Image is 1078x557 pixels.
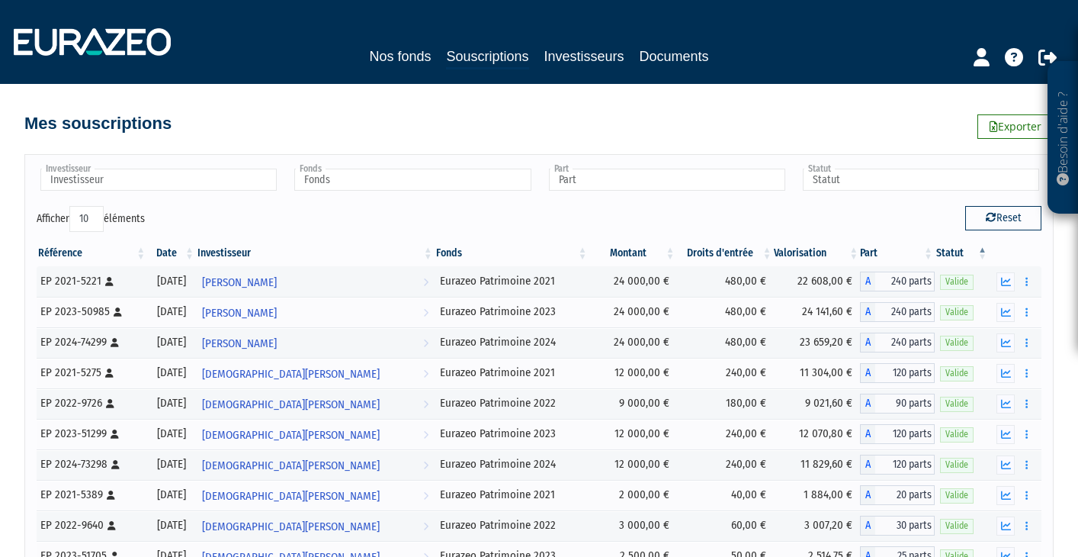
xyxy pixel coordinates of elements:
[875,272,935,291] span: 240 parts
[589,297,677,327] td: 24 000,00 €
[774,449,861,480] td: 11 829,60 €
[111,460,120,469] i: [Français] Personne physique
[24,114,172,133] h4: Mes souscriptions
[1054,69,1072,207] p: Besoin d'aide ?
[940,488,974,503] span: Valide
[774,266,861,297] td: 22 608,00 €
[774,240,861,266] th: Valorisation: activer pour trier la colonne par ordre croissant
[423,391,428,419] i: Voir l'investisseur
[423,482,428,510] i: Voir l'investisseur
[589,327,677,358] td: 24 000,00 €
[14,28,171,56] img: 1732889491-logotype_eurazeo_blanc_rvb.png
[152,456,191,472] div: [DATE]
[440,487,584,503] div: Eurazeo Patrimoine 2021
[774,327,861,358] td: 23 659,20 €
[40,517,142,533] div: EP 2022-9640
[446,46,528,69] a: Souscriptions
[860,363,875,383] span: A
[677,358,774,388] td: 240,00 €
[860,516,935,536] div: A - Eurazeo Patrimoine 2022
[677,266,774,297] td: 480,00 €
[977,114,1054,139] a: Exporter
[202,452,380,480] span: [DEMOGRAPHIC_DATA][PERSON_NAME]
[196,510,435,541] a: [DEMOGRAPHIC_DATA][PERSON_NAME]
[589,240,677,266] th: Montant: activer pour trier la colonne par ordre croissant
[875,516,935,536] span: 30 parts
[875,485,935,505] span: 20 parts
[774,419,861,449] td: 12 070,80 €
[202,299,277,327] span: [PERSON_NAME]
[677,388,774,419] td: 180,00 €
[677,297,774,327] td: 480,00 €
[152,395,191,411] div: [DATE]
[40,334,142,350] div: EP 2024-74299
[40,273,142,289] div: EP 2021-5221
[544,46,624,67] a: Investisseurs
[875,424,935,444] span: 120 parts
[196,419,435,449] a: [DEMOGRAPHIC_DATA][PERSON_NAME]
[640,46,709,67] a: Documents
[875,333,935,353] span: 240 parts
[147,240,196,266] th: Date: activer pour trier la colonne par ordre croissant
[774,358,861,388] td: 11 304,00 €
[202,482,380,510] span: [DEMOGRAPHIC_DATA][PERSON_NAME]
[40,456,142,472] div: EP 2024-73298
[202,513,380,541] span: [DEMOGRAPHIC_DATA][PERSON_NAME]
[196,297,435,327] a: [PERSON_NAME]
[860,333,875,353] span: A
[423,452,428,480] i: Voir l'investisseur
[940,458,974,472] span: Valide
[940,397,974,411] span: Valide
[589,388,677,419] td: 9 000,00 €
[860,424,935,444] div: A - Eurazeo Patrimoine 2023
[940,519,974,533] span: Valide
[152,426,191,442] div: [DATE]
[935,240,989,266] th: Statut : activer pour trier la colonne par ordre d&eacute;croissant
[196,240,435,266] th: Investisseur: activer pour trier la colonne par ordre croissant
[860,485,875,505] span: A
[152,365,191,381] div: [DATE]
[40,365,142,381] div: EP 2021-5275
[202,421,380,449] span: [DEMOGRAPHIC_DATA][PERSON_NAME]
[196,358,435,388] a: [DEMOGRAPHIC_DATA][PERSON_NAME]
[423,421,428,449] i: Voir l'investisseur
[860,455,875,475] span: A
[202,391,380,419] span: [DEMOGRAPHIC_DATA][PERSON_NAME]
[111,338,119,347] i: [Français] Personne physique
[677,327,774,358] td: 480,00 €
[40,487,142,503] div: EP 2021-5389
[196,266,435,297] a: [PERSON_NAME]
[860,455,935,475] div: A - Eurazeo Patrimoine 2024
[860,363,935,383] div: A - Eurazeo Patrimoine 2021
[196,480,435,510] a: [DEMOGRAPHIC_DATA][PERSON_NAME]
[196,449,435,480] a: [DEMOGRAPHIC_DATA][PERSON_NAME]
[940,305,974,320] span: Valide
[860,272,875,291] span: A
[152,517,191,533] div: [DATE]
[440,273,584,289] div: Eurazeo Patrimoine 2021
[677,240,774,266] th: Droits d'entrée: activer pour trier la colonne par ordre croissant
[40,395,142,411] div: EP 2022-9726
[860,394,935,414] div: A - Eurazeo Patrimoine 2022
[860,516,875,536] span: A
[202,330,277,358] span: [PERSON_NAME]
[152,334,191,350] div: [DATE]
[774,297,861,327] td: 24 141,60 €
[423,360,428,388] i: Voir l'investisseur
[107,491,115,500] i: [Français] Personne physique
[196,327,435,358] a: [PERSON_NAME]
[107,521,116,530] i: [Français] Personne physique
[440,304,584,320] div: Eurazeo Patrimoine 2023
[440,334,584,350] div: Eurazeo Patrimoine 2024
[106,399,114,408] i: [Français] Personne physique
[940,366,974,381] span: Valide
[423,330,428,358] i: Voir l'investisseur
[111,430,119,439] i: [Français] Personne physique
[677,510,774,541] td: 60,00 €
[875,302,935,322] span: 240 parts
[440,517,584,533] div: Eurazeo Patrimoine 2022
[440,456,584,472] div: Eurazeo Patrimoine 2024
[152,273,191,289] div: [DATE]
[860,424,875,444] span: A
[860,240,935,266] th: Part: activer pour trier la colonne par ordre croissant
